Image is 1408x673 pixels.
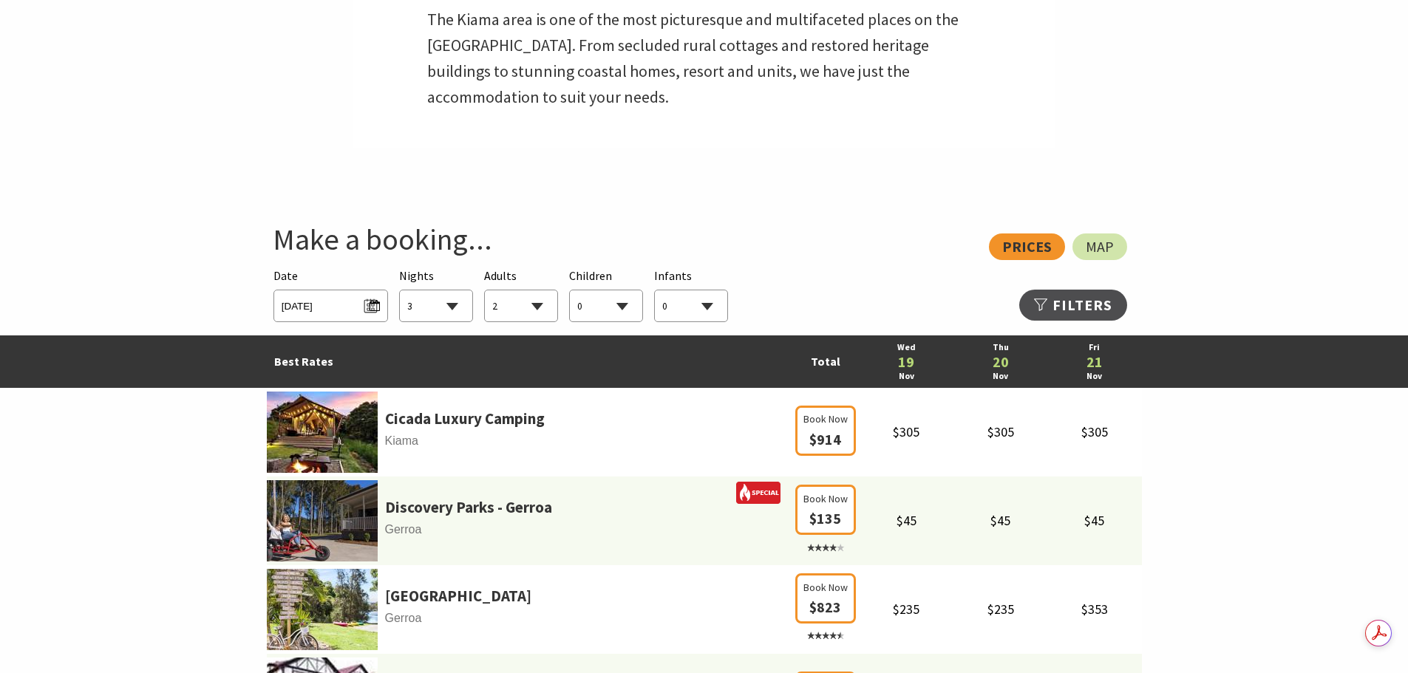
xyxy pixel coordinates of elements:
span: $305 [987,423,1014,440]
div: Please choose your desired arrival date [273,267,388,322]
span: $45 [990,512,1010,529]
a: Nov [867,369,946,383]
a: Discovery Parks - Gerroa [385,495,552,520]
a: Fri [1055,341,1134,355]
span: Map [1086,241,1114,253]
a: Nov [961,369,1040,383]
span: $235 [893,601,919,618]
span: $45 [1084,512,1104,529]
span: Children [569,268,612,283]
span: Nights [399,267,434,286]
span: Book Now [803,411,848,427]
a: Cicada Luxury Camping [385,406,545,431]
img: 341340-primary-01e7c4ec-2bb2-4952-9e85-574f5e777e2c.jpg [267,569,378,650]
span: Infants [654,268,692,283]
span: Book Now [803,579,848,595]
td: Total [792,335,860,388]
img: 341233-primary-1e441c39-47ed-43bc-a084-13db65cabecb.jpg [267,480,378,561]
a: Map [1072,233,1127,260]
a: [GEOGRAPHIC_DATA] [385,584,531,609]
a: Wed [867,341,946,355]
span: $305 [893,423,919,440]
span: Date [273,268,298,283]
span: Gerroa [267,520,792,539]
a: Book Now $135 [795,512,856,555]
div: Choose a number of nights [399,267,473,322]
span: Gerroa [267,609,792,628]
span: $353 [1081,601,1108,618]
p: The Kiama area is one of the most picturesque and multifaceted places on the [GEOGRAPHIC_DATA]. F... [427,7,982,111]
span: $914 [809,430,841,448]
span: $235 [987,601,1014,618]
td: Best Rates [267,335,792,388]
a: 19 [867,355,946,369]
span: $823 [809,598,841,616]
a: 21 [1055,355,1134,369]
img: cicadalc-primary-31d37d92-1cfa-4b29-b30e-8e55f9b407e4.jpg [267,392,378,473]
span: Adults [484,268,517,283]
a: Book Now $914 [795,433,856,448]
span: $135 [809,509,841,527]
a: Nov [1055,369,1134,383]
span: $45 [897,512,916,529]
a: Book Now $823 [795,601,856,643]
a: 20 [961,355,1040,369]
span: [DATE] [282,294,380,314]
span: Kiama [267,431,792,451]
a: Thu [961,341,1040,355]
span: $305 [1081,423,1108,440]
span: Book Now [803,491,848,507]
